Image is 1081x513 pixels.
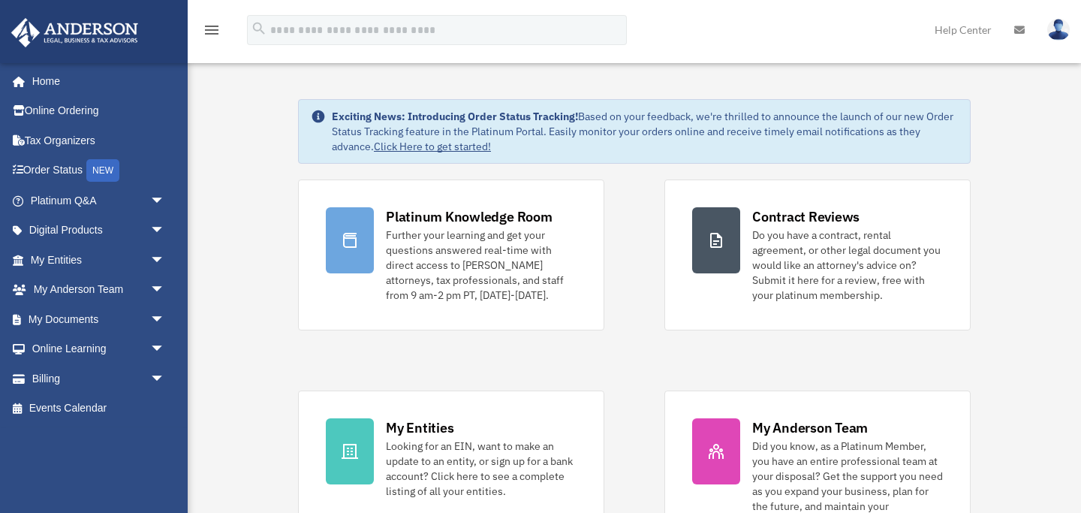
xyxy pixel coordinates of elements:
span: arrow_drop_down [150,275,180,306]
img: User Pic [1047,19,1070,41]
a: Events Calendar [11,394,188,424]
div: Platinum Knowledge Room [386,207,553,226]
span: arrow_drop_down [150,245,180,276]
a: Click Here to get started! [374,140,491,153]
a: menu [203,26,221,39]
div: Contract Reviews [752,207,860,226]
img: Anderson Advisors Platinum Portal [7,18,143,47]
a: My Documentsarrow_drop_down [11,304,188,334]
span: arrow_drop_down [150,334,180,365]
i: menu [203,21,221,39]
strong: Exciting News: Introducing Order Status Tracking! [332,110,578,123]
a: My Anderson Teamarrow_drop_down [11,275,188,305]
a: My Entitiesarrow_drop_down [11,245,188,275]
div: Do you have a contract, rental agreement, or other legal document you would like an attorney's ad... [752,228,943,303]
span: arrow_drop_down [150,364,180,394]
div: Looking for an EIN, want to make an update to an entity, or sign up for a bank account? Click her... [386,439,577,499]
a: Platinum Q&Aarrow_drop_down [11,186,188,216]
a: Order StatusNEW [11,155,188,186]
div: My Anderson Team [752,418,868,437]
span: arrow_drop_down [150,216,180,246]
a: Tax Organizers [11,125,188,155]
a: Contract Reviews Do you have a contract, rental agreement, or other legal document you would like... [664,180,971,330]
a: Online Learningarrow_drop_down [11,334,188,364]
a: Online Ordering [11,96,188,126]
a: Platinum Knowledge Room Further your learning and get your questions answered real-time with dire... [298,180,604,330]
span: arrow_drop_down [150,186,180,216]
div: Further your learning and get your questions answered real-time with direct access to [PERSON_NAM... [386,228,577,303]
span: arrow_drop_down [150,304,180,335]
div: My Entities [386,418,453,437]
div: Based on your feedback, we're thrilled to announce the launch of our new Order Status Tracking fe... [332,109,958,154]
div: NEW [86,159,119,182]
a: Billingarrow_drop_down [11,364,188,394]
a: Digital Productsarrow_drop_down [11,216,188,246]
a: Home [11,66,180,96]
i: search [251,20,267,37]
